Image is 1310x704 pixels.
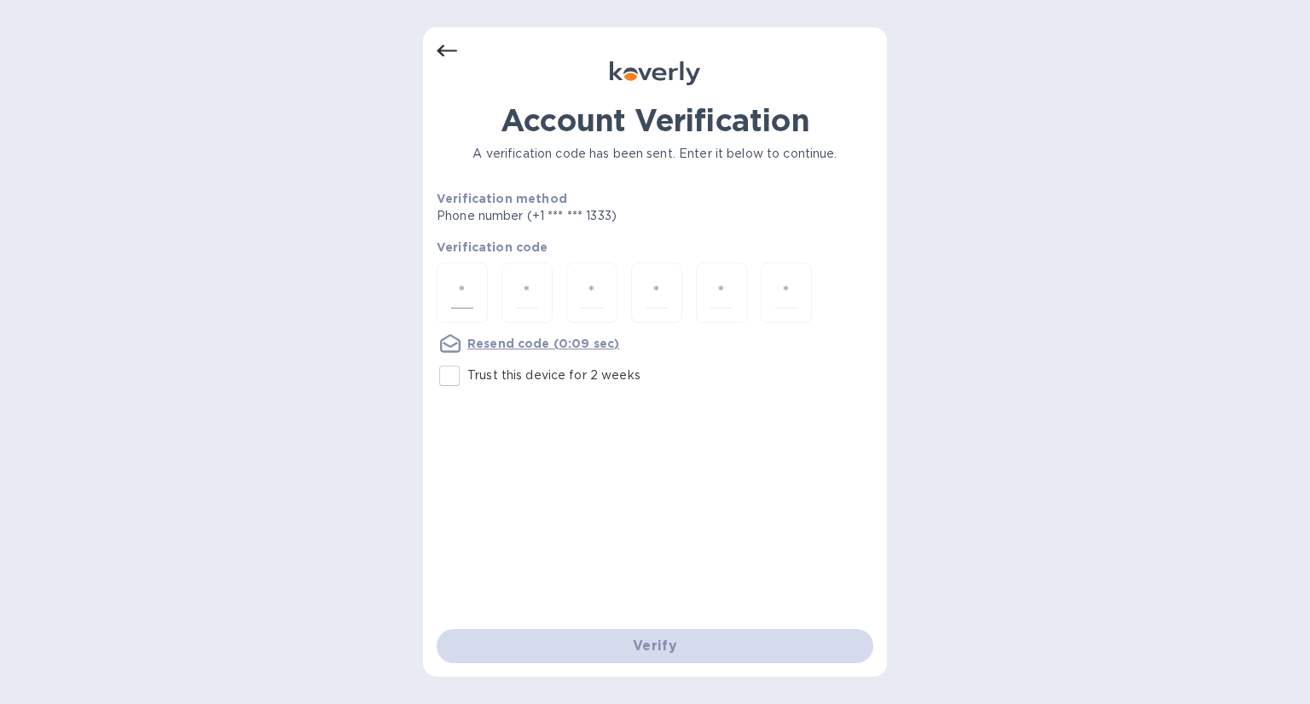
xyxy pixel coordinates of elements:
[437,192,567,205] b: Verification method
[437,145,873,163] p: A verification code has been sent. Enter it below to continue.
[437,239,873,256] p: Verification code
[467,366,641,384] p: Trust this device for 2 weeks
[437,102,873,138] h1: Account Verification
[467,337,619,350] u: Resend code (0:09 sec)
[437,207,747,225] p: Phone number (+1 *** *** 1333)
